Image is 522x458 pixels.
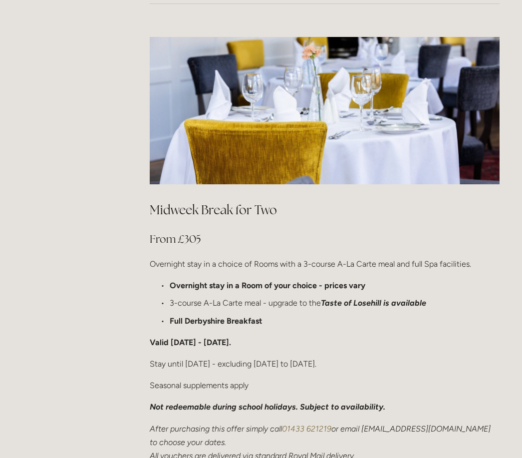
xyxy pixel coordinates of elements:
h2: Midweek Break for Two [150,201,500,219]
em: Not redeemable during school holidays. Subject to availability. [150,402,385,412]
strong: Overnight stay in a Room of your choice - prices vary [170,281,365,290]
p: Overnight stay in a choice of Rooms with a 3-course A-La Carte meal and full Spa facilities. [150,257,500,271]
p: Stay until [DATE] - excluding [DATE] to [DATE]. [150,357,500,371]
img: 190325_losehillhousehotel_015.jpg [150,37,500,185]
em: Taste of Losehill is available [321,298,426,308]
p: Seasonal supplements apply [150,379,500,392]
p: 3-course A-La Carte meal - upgrade to the [170,296,500,310]
strong: Valid [DATE] - [DATE]. [150,338,231,347]
strong: Full Derbyshire Breakfast [170,316,262,326]
a: 01433 621219 [282,424,331,434]
h3: From £305 [150,229,500,249]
